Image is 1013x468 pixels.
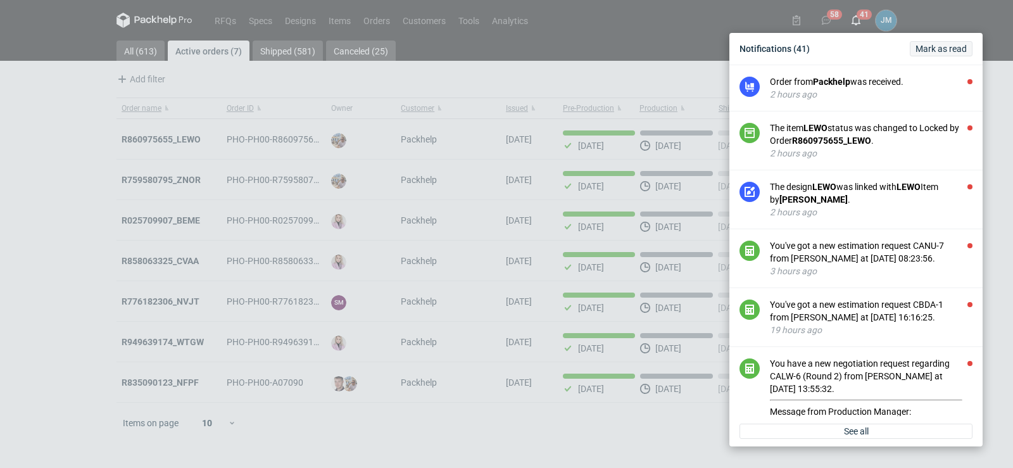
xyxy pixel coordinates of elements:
div: You've got a new estimation request CBDA-1 from [PERSON_NAME] at [DATE] 16:16:25. [770,298,972,324]
div: You've got a new estimation request CANU-7 from [PERSON_NAME] at [DATE] 08:23:56. [770,239,972,265]
button: The designLEWOwas linked withLEWOItem by[PERSON_NAME].2 hours ago [770,180,972,218]
div: The item status was changed to Locked by Order . [770,122,972,147]
button: You've got a new estimation request CBDA-1 from [PERSON_NAME] at [DATE] 16:16:25.19 hours ago [770,298,972,336]
button: The itemLEWOstatus was changed to Locked by OrderR860975655_LEWO.2 hours ago [770,122,972,160]
a: See all [739,424,972,439]
strong: LEWO [803,123,827,133]
div: You have a new negotiation request regarding CALW-6 (Round 2) from [PERSON_NAME] at [DATE] 13:55:... [770,357,972,436]
div: 2 hours ago [770,206,972,218]
div: 19 hours ago [770,324,972,336]
button: You have a new negotiation request regarding CALW-6 (Round 2) from [PERSON_NAME] at [DATE] 13:55:... [770,357,972,453]
button: Order fromPackhelpwas received.2 hours ago [770,75,972,101]
strong: LEWO [812,182,836,192]
div: Notifications (41) [734,38,978,60]
div: 2 hours ago [770,147,972,160]
span: Mark as read [915,44,967,53]
div: 3 hours ago [770,265,972,277]
span: See all [844,427,869,436]
div: 2 hours ago [770,88,972,101]
div: Order from was received. [770,75,972,88]
strong: [PERSON_NAME] [779,194,848,205]
button: Mark as read [910,41,972,56]
strong: LEWO [897,182,921,192]
strong: R860975655_LEWO [792,136,871,146]
div: The design was linked with Item by . [770,180,972,206]
button: You've got a new estimation request CANU-7 from [PERSON_NAME] at [DATE] 08:23:56.3 hours ago [770,239,972,277]
strong: Packhelp [813,77,850,87]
